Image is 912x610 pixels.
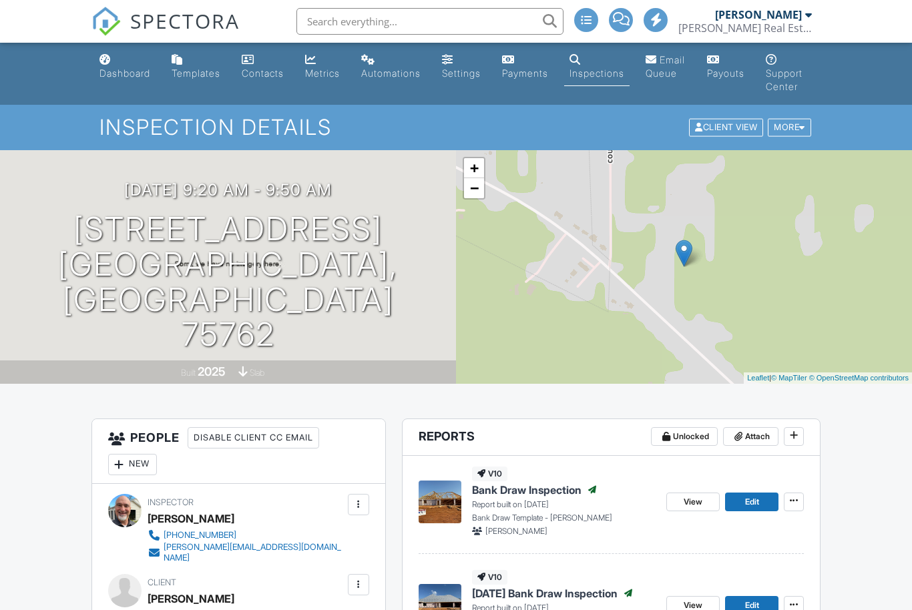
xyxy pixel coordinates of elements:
[94,48,156,86] a: Dashboard
[236,48,289,86] a: Contacts
[172,67,220,79] div: Templates
[747,374,769,382] a: Leaflet
[361,67,421,79] div: Automations
[148,497,194,507] span: Inspector
[646,54,685,79] div: Email Queue
[148,529,345,542] a: [PHONE_NUMBER]
[768,119,811,137] div: More
[148,589,234,609] div: [PERSON_NAME]
[148,577,176,587] span: Client
[437,48,486,86] a: Settings
[689,119,763,137] div: Client View
[715,8,802,21] div: [PERSON_NAME]
[164,530,236,541] div: [PHONE_NUMBER]
[464,178,484,198] a: Zoom out
[181,368,196,378] span: Built
[502,67,548,79] div: Payments
[464,158,484,178] a: Zoom in
[688,121,766,131] a: Client View
[92,419,385,484] h3: People
[164,542,345,563] div: [PERSON_NAME][EMAIL_ADDRESS][DOMAIN_NAME]
[569,67,624,79] div: Inspections
[296,8,563,35] input: Search everything...
[356,48,426,86] a: Automations (Advanced)
[640,48,691,86] a: Email Queue
[707,67,744,79] div: Payouts
[99,115,812,139] h1: Inspection Details
[188,427,319,448] div: Disable Client CC Email
[744,372,912,384] div: |
[702,48,750,86] a: Payouts
[771,374,807,382] a: © MapTiler
[497,48,553,86] a: Payments
[91,18,240,46] a: SPECTORA
[766,67,803,92] div: Support Center
[442,67,481,79] div: Settings
[148,509,234,529] div: [PERSON_NAME]
[809,374,909,382] a: © OpenStreetMap contributors
[300,48,345,86] a: Metrics
[148,542,345,563] a: [PERSON_NAME][EMAIL_ADDRESS][DOMAIN_NAME]
[91,7,121,36] img: The Best Home Inspection Software - Spectora
[99,67,150,79] div: Dashboard
[108,454,157,475] div: New
[760,48,819,99] a: Support Center
[242,67,284,79] div: Contacts
[564,48,630,86] a: Inspections
[166,48,226,86] a: Templates
[678,21,812,35] div: Cannon Real Estate Inspection
[130,7,240,35] span: SPECTORA
[124,181,332,199] h3: [DATE] 9:20 am - 9:50 am
[305,67,340,79] div: Metrics
[250,368,264,378] span: slab
[198,364,226,378] div: 2025
[21,212,435,352] h1: [STREET_ADDRESS] [GEOGRAPHIC_DATA], [GEOGRAPHIC_DATA] 75762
